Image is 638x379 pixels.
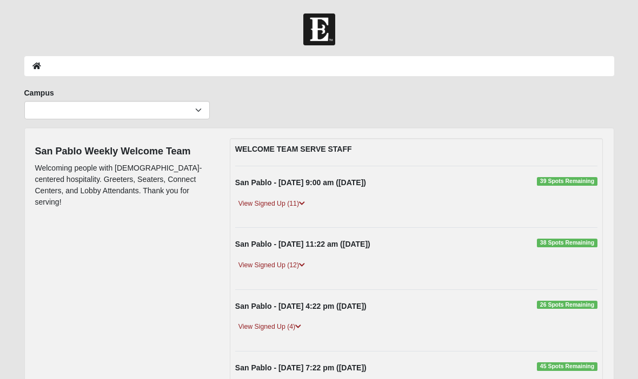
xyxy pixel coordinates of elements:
[24,87,54,98] label: Campus
[235,363,367,372] strong: San Pablo - [DATE] 7:22 pm ([DATE])
[235,240,370,248] strong: San Pablo - [DATE] 11:22 am ([DATE])
[235,145,352,153] strong: WELCOME TEAM SERVE STAFF
[537,301,598,309] span: 26 Spots Remaining
[537,362,598,371] span: 45 Spots Remaining
[235,302,367,310] strong: San Pablo - [DATE] 4:22 pm ([DATE])
[235,321,304,333] a: View Signed Up (4)
[235,178,366,187] strong: San Pablo - [DATE] 9:00 am ([DATE])
[537,177,598,186] span: 39 Spots Remaining
[35,163,214,208] p: Welcoming people with [DEMOGRAPHIC_DATA]-centered hospitality. Greeters, Seaters, Connect Centers...
[303,13,335,45] img: Church of Eleven22 Logo
[537,239,598,247] span: 38 Spots Remaining
[235,260,308,271] a: View Signed Up (12)
[235,198,308,209] a: View Signed Up (11)
[35,146,214,158] h4: San Pablo Weekly Welcome Team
